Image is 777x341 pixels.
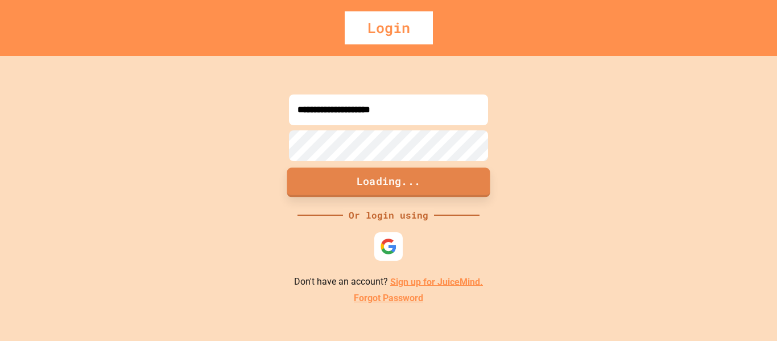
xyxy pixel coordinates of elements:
p: Don't have an account? [294,275,483,289]
img: google-icon.svg [380,238,397,255]
div: Or login using [343,208,434,222]
div: Login [345,11,433,44]
a: Sign up for JuiceMind. [390,276,483,287]
button: Loading... [287,167,490,197]
a: Forgot Password [354,291,423,305]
